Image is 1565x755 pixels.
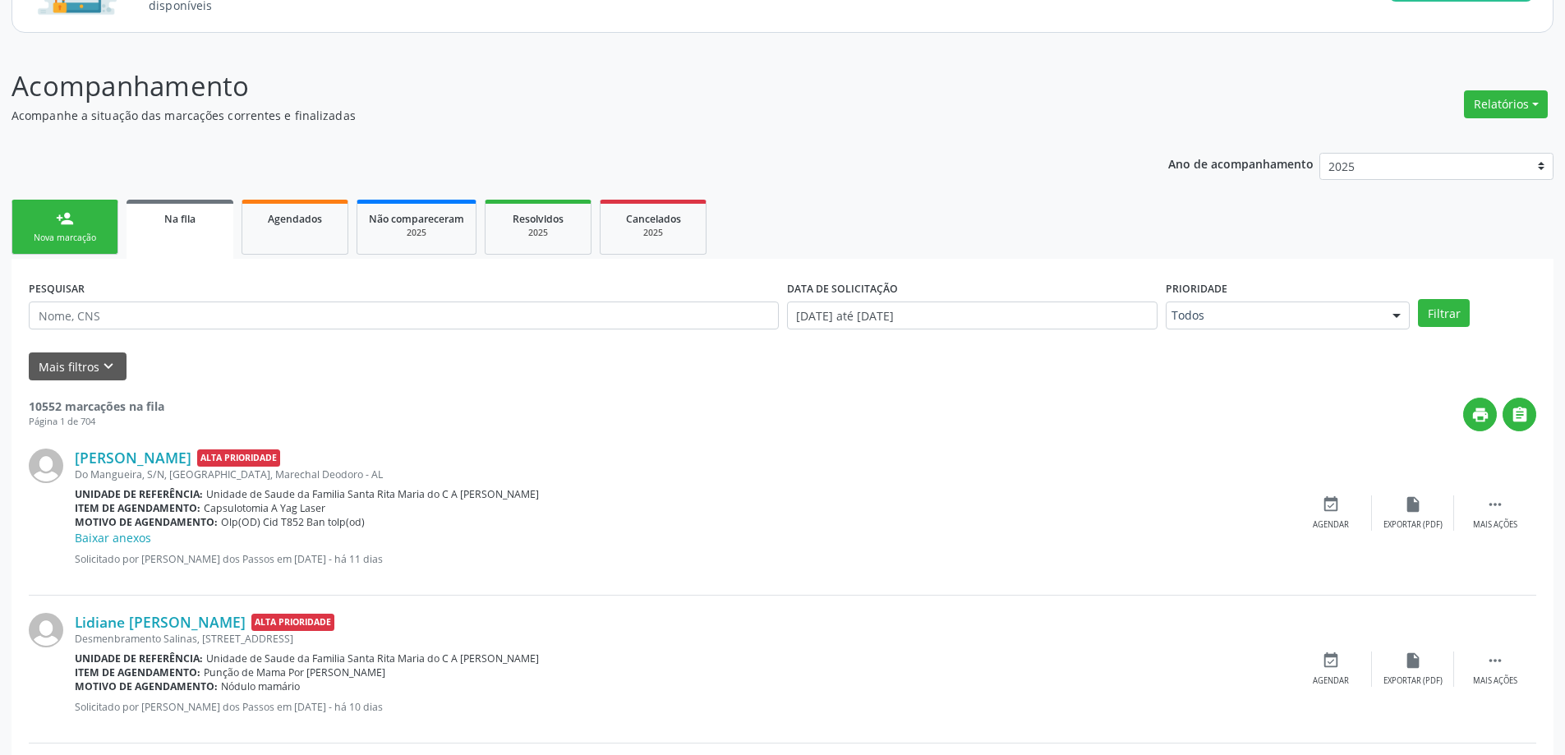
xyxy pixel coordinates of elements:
[75,515,218,529] b: Motivo de agendamento:
[75,651,203,665] b: Unidade de referência:
[75,530,151,546] a: Baixar anexos
[1313,675,1349,687] div: Agendar
[75,449,191,467] a: [PERSON_NAME]
[1486,495,1504,513] i: 
[221,679,300,693] span: Nódulo mamário
[206,487,539,501] span: Unidade de Saude da Familia Santa Rita Maria do C A [PERSON_NAME]
[29,276,85,302] label: PESQUISAR
[1404,651,1422,670] i: insert_drive_file
[1383,675,1443,687] div: Exportar (PDF)
[1473,519,1517,531] div: Mais ações
[12,66,1091,107] p: Acompanhamento
[29,613,63,647] img: img
[99,357,117,375] i: keyboard_arrow_down
[1166,276,1227,302] label: Prioridade
[12,107,1091,124] p: Acompanhe a situação das marcações correntes e finalizadas
[75,487,203,501] b: Unidade de referência:
[197,449,280,467] span: Alta Prioridade
[29,449,63,483] img: img
[513,212,564,226] span: Resolvidos
[204,665,385,679] span: Punção de Mama Por [PERSON_NAME]
[56,209,74,228] div: person_add
[268,212,322,226] span: Agendados
[75,467,1290,481] div: Do Mangueira, S/N, [GEOGRAPHIC_DATA], Marechal Deodoro - AL
[1418,299,1470,327] button: Filtrar
[75,700,1290,714] p: Solicitado por [PERSON_NAME] dos Passos em [DATE] - há 10 dias
[164,212,196,226] span: Na fila
[1463,398,1497,431] button: print
[206,651,539,665] span: Unidade de Saude da Familia Santa Rita Maria do C A [PERSON_NAME]
[221,515,365,529] span: Olp(OD) Cid T852 Ban tolp(od)
[787,276,898,302] label: DATA DE SOLICITAÇÃO
[29,302,779,329] input: Nome, CNS
[1486,651,1504,670] i: 
[29,352,127,381] button: Mais filtroskeyboard_arrow_down
[1322,495,1340,513] i: event_available
[75,679,218,693] b: Motivo de agendamento:
[29,415,164,429] div: Página 1 de 704
[1473,675,1517,687] div: Mais ações
[1464,90,1548,118] button: Relatórios
[1404,495,1422,513] i: insert_drive_file
[497,227,579,239] div: 2025
[75,632,1290,646] div: Desmenbramento Salinas, [STREET_ADDRESS]
[1313,519,1349,531] div: Agendar
[1322,651,1340,670] i: event_available
[75,552,1290,566] p: Solicitado por [PERSON_NAME] dos Passos em [DATE] - há 11 dias
[1511,406,1529,424] i: 
[787,302,1158,329] input: Selecione um intervalo
[1171,307,1376,324] span: Todos
[251,614,334,631] span: Alta Prioridade
[1471,406,1489,424] i: print
[204,501,325,515] span: Capsulotomia A Yag Laser
[75,613,246,631] a: Lidiane [PERSON_NAME]
[75,665,200,679] b: Item de agendamento:
[29,398,164,414] strong: 10552 marcações na fila
[626,212,681,226] span: Cancelados
[1503,398,1536,431] button: 
[1168,153,1314,173] p: Ano de acompanhamento
[1383,519,1443,531] div: Exportar (PDF)
[369,212,464,226] span: Não compareceram
[75,501,200,515] b: Item de agendamento:
[612,227,694,239] div: 2025
[24,232,106,244] div: Nova marcação
[369,227,464,239] div: 2025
